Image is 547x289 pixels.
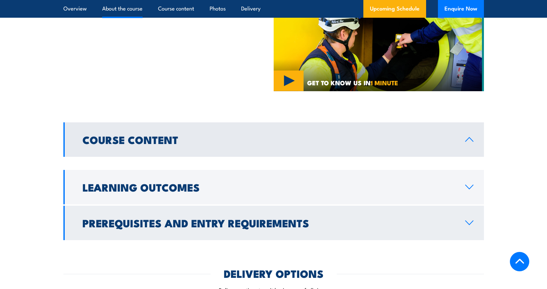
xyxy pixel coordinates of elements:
[82,218,455,227] h2: Prerequisites and Entry Requirements
[307,80,398,86] span: GET TO KNOW US IN
[371,78,398,87] strong: 1 MINUTE
[63,122,484,157] a: Course Content
[82,182,455,192] h2: Learning Outcomes
[82,135,455,144] h2: Course Content
[224,269,324,278] h2: DELIVERY OPTIONS
[63,206,484,240] a: Prerequisites and Entry Requirements
[63,170,484,204] a: Learning Outcomes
